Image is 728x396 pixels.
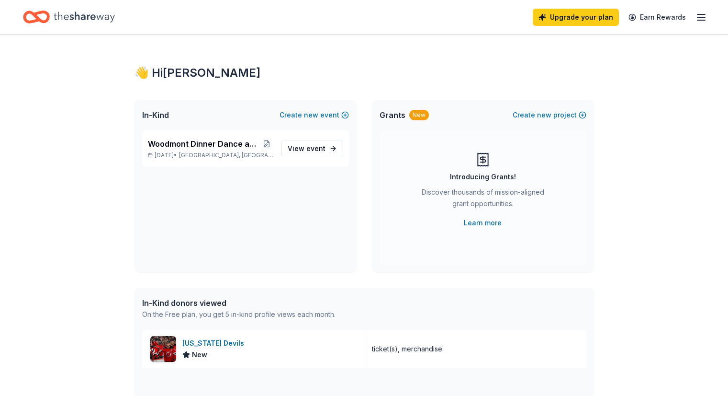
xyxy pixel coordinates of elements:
a: Learn more [464,217,502,229]
a: Upgrade your plan [533,9,619,26]
span: event [306,144,325,152]
a: Home [23,6,115,28]
button: Createnewproject [513,109,586,121]
span: New [192,349,207,361]
span: View [288,143,325,154]
div: [US_STATE] Devils [182,338,248,349]
span: In-Kind [142,109,169,121]
div: On the Free plan, you get 5 in-kind profile views each month. [142,309,336,320]
div: ticket(s), merchandise [372,343,442,355]
button: Createnewevent [280,109,349,121]
div: Introducing Grants! [450,171,516,183]
img: Image for New Jersey Devils [150,336,176,362]
span: Woodmont Dinner Dance and Tricky Tray [148,138,260,150]
p: [DATE] • [148,151,274,159]
div: 👋 Hi [PERSON_NAME] [134,65,594,81]
span: Grants [380,109,405,121]
a: Earn Rewards [623,9,692,26]
div: Discover thousands of mission-aligned grant opportunities. [418,186,548,213]
span: [GEOGRAPHIC_DATA], [GEOGRAPHIC_DATA] [179,151,273,159]
div: In-Kind donors viewed [142,297,336,309]
span: new [537,109,551,121]
span: new [304,109,318,121]
a: View event [281,140,343,157]
div: New [409,110,429,120]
